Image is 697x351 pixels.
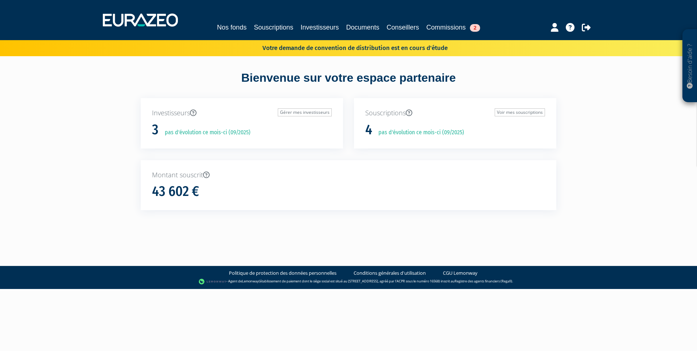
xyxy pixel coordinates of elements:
[427,22,480,32] a: Commissions2
[242,279,259,284] a: Lemonway
[152,108,332,118] p: Investisseurs
[455,279,512,284] a: Registre des agents financiers (Regafi)
[387,22,419,32] a: Conseillers
[443,270,478,277] a: CGU Lemonway
[199,278,227,285] img: logo-lemonway.png
[217,22,246,32] a: Nos fonds
[135,70,562,98] div: Bienvenue sur votre espace partenaire
[365,108,545,118] p: Souscriptions
[354,270,426,277] a: Conditions générales d'utilisation
[686,33,694,99] p: Besoin d'aide ?
[278,108,332,116] a: Gérer mes investisseurs
[152,122,159,138] h1: 3
[229,270,336,277] a: Politique de protection des données personnelles
[241,42,448,53] p: Votre demande de convention de distribution est en cours d'étude
[152,170,545,180] p: Montant souscrit
[103,13,178,27] img: 1732889491-logotype_eurazeo_blanc_rvb.png
[7,278,690,285] div: - Agent de (établissement de paiement dont le siège social est situé au [STREET_ADDRESS], agréé p...
[495,108,545,116] a: Voir mes souscriptions
[160,128,250,137] p: pas d'évolution ce mois-ci (09/2025)
[346,22,379,32] a: Documents
[254,22,293,32] a: Souscriptions
[373,128,464,137] p: pas d'évolution ce mois-ci (09/2025)
[365,122,372,138] h1: 4
[152,184,199,199] h1: 43 602 €
[470,24,480,32] span: 2
[300,22,339,32] a: Investisseurs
